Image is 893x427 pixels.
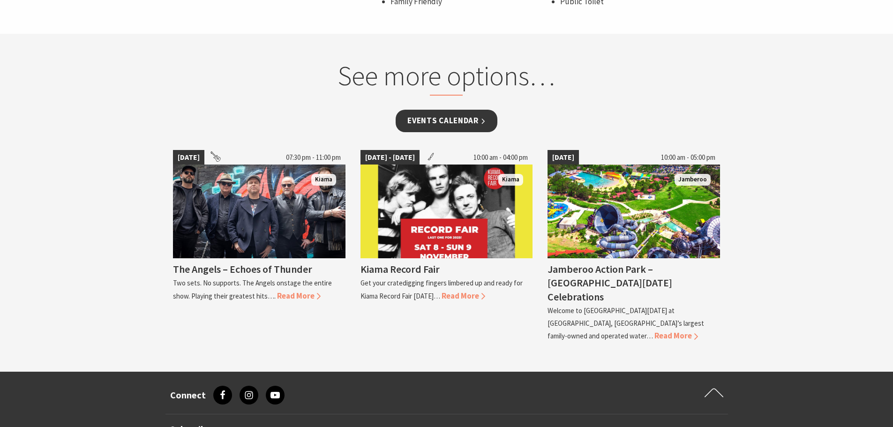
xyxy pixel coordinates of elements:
[170,390,206,401] h3: Connect
[360,150,420,165] span: [DATE] - [DATE]
[442,291,485,301] span: Read More
[173,262,312,276] h4: The Angels – Echoes of Thunder
[469,150,533,165] span: 10:00 am - 04:00 pm
[173,150,345,343] a: [DATE] 07:30 pm - 11:00 pm The Angels Kiama The Angels – Echoes of Thunder Two sets. No supports....
[498,174,523,186] span: Kiama
[311,174,336,186] span: Kiama
[548,306,704,340] p: Welcome to [GEOGRAPHIC_DATA][DATE] at [GEOGRAPHIC_DATA], [GEOGRAPHIC_DATA]’s largest family-owned...
[173,278,332,300] p: Two sets. No supports. The Angels onstage the entire show. Playing their greatest hits….
[656,150,720,165] span: 10:00 am - 05:00 pm
[548,262,672,303] h4: Jamberoo Action Park – [GEOGRAPHIC_DATA][DATE] Celebrations
[548,150,720,343] a: [DATE] 10:00 am - 05:00 pm Jamberoo Action Park Kiama NSW Jamberoo Jamberoo Action Park – [GEOGRA...
[277,291,321,301] span: Read More
[548,165,720,258] img: Jamberoo Action Park Kiama NSW
[268,60,625,96] h2: See more options…
[360,150,533,343] a: [DATE] - [DATE] 10:00 am - 04:00 pm Kiama Kiama Record Fair Get your cratedigging fingers limbere...
[173,150,204,165] span: [DATE]
[360,262,440,276] h4: Kiama Record Fair
[675,174,711,186] span: Jamberoo
[654,330,698,341] span: Read More
[281,150,345,165] span: 07:30 pm - 11:00 pm
[548,150,579,165] span: [DATE]
[360,278,523,300] p: Get your cratedigging fingers limbered up and ready for Kiama Record Fair [DATE]…
[173,165,345,258] img: The Angels
[396,110,497,132] a: Events Calendar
